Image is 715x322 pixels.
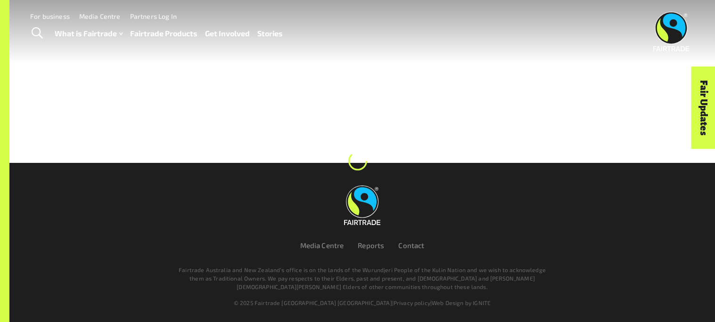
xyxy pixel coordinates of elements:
[175,266,550,291] p: Fairtrade Australia and New Zealand’s office is on the lands of the Wurundjeri People of the Kuli...
[234,299,392,306] span: © 2025 Fairtrade [GEOGRAPHIC_DATA] [GEOGRAPHIC_DATA]
[79,298,646,307] div: | |
[25,22,49,45] a: Toggle Search
[358,241,384,250] a: Reports
[398,241,424,250] a: Contact
[257,27,283,40] a: Stories
[432,299,491,306] a: Web Design by IGNITE
[394,299,430,306] a: Privacy policy
[653,12,690,51] img: Fairtrade Australia New Zealand logo
[344,185,380,225] img: Fairtrade Australia New Zealand logo
[205,27,250,40] a: Get Involved
[130,12,177,20] a: Partners Log In
[130,27,197,40] a: Fairtrade Products
[79,12,121,20] a: Media Centre
[300,241,344,250] a: Media Centre
[30,12,70,20] a: For business
[55,27,123,40] a: What is Fairtrade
